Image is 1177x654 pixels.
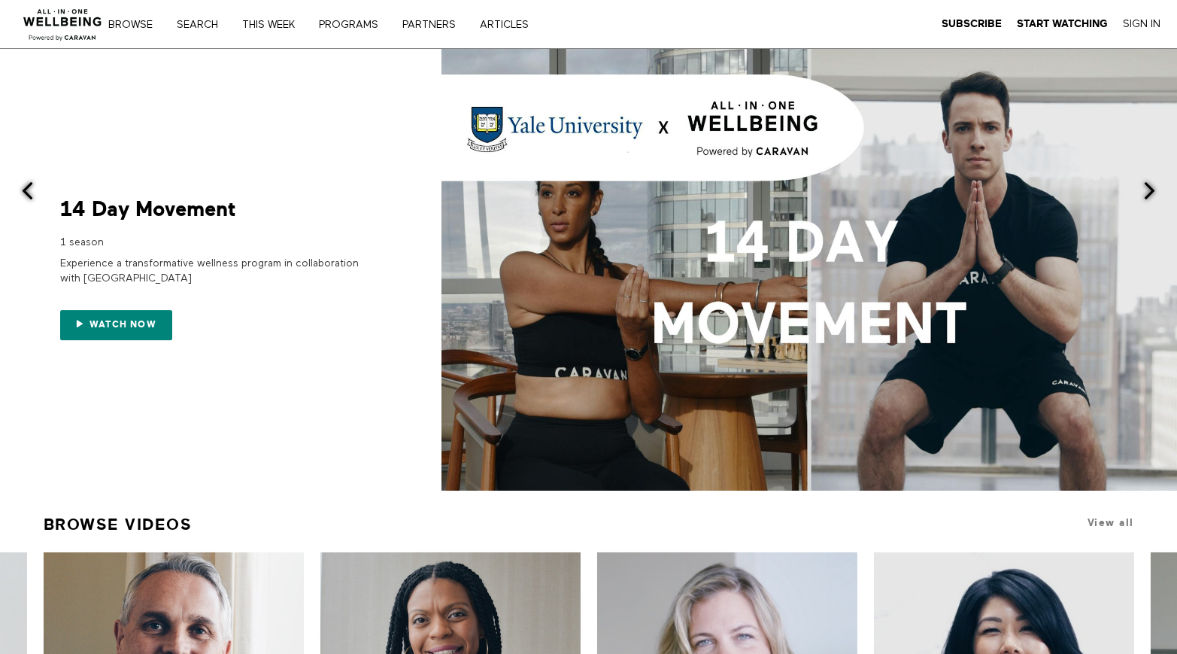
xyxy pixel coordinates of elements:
[1017,17,1108,31] a: Start Watching
[237,20,311,30] a: THIS WEEK
[119,17,560,32] nav: Primary
[171,20,234,30] a: Search
[1017,18,1108,29] strong: Start Watching
[314,20,394,30] a: PROGRAMS
[942,18,1002,29] strong: Subscribe
[1123,17,1160,31] a: Sign In
[397,20,472,30] a: PARTNERS
[44,509,193,540] a: Browse Videos
[475,20,545,30] a: ARTICLES
[103,20,168,30] a: Browse
[1088,517,1134,528] a: View all
[942,17,1002,31] a: Subscribe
